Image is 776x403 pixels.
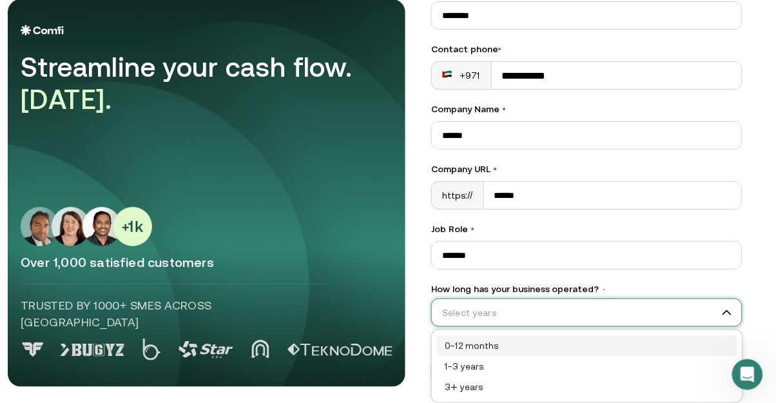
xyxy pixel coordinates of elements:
img: Logo 2 [142,339,160,360]
div: +971 [442,69,481,82]
div: 0–12 months [437,335,737,356]
label: Job Role [431,222,742,236]
div: 3+ years [437,377,737,397]
img: Logo 1 [60,344,124,357]
img: Logo 5 [287,344,393,357]
span: • [470,224,474,234]
div: 0–12 months [445,339,730,353]
span: • [498,44,501,54]
div: 1–3 years [437,356,737,377]
span: • [502,104,506,114]
img: Logo 0 [21,342,45,357]
label: Company URL [431,162,742,176]
span: [DATE]. [21,84,112,115]
p: Trusted by 1000+ SMEs across [GEOGRAPHIC_DATA] [21,297,325,331]
img: Logo [21,25,64,35]
div: Streamline your cash flow. [21,51,382,116]
div: Contact phone [431,43,742,56]
span: • [493,164,497,174]
img: Logo 4 [251,340,269,359]
p: Over 1,000 satisfied customers [21,254,393,271]
img: Logo 3 [179,341,233,359]
div: https:// [432,182,484,209]
div: 1–3 years [445,359,730,373]
label: Company Name [431,103,742,116]
iframe: Intercom live chat [732,359,763,390]
div: 3+ years [445,380,730,394]
label: How long has your business operated? [431,282,742,296]
span: • [602,285,607,294]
